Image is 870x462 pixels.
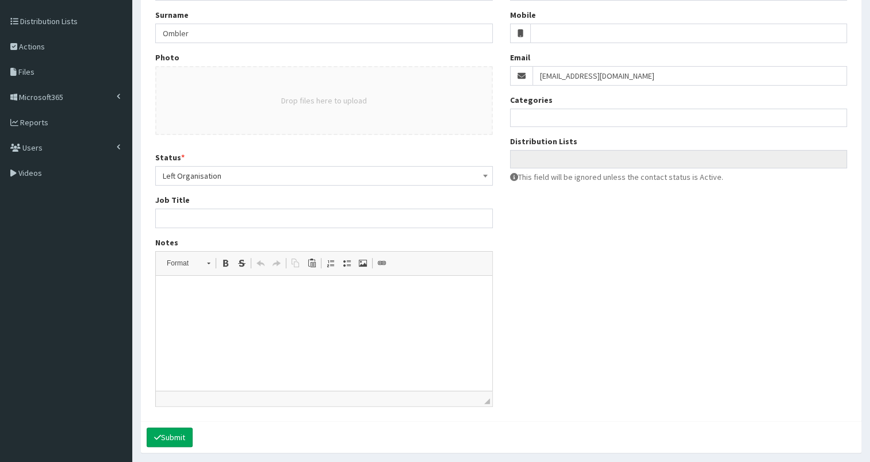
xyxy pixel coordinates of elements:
[160,255,216,271] a: Format
[19,92,63,102] span: Microsoft365
[374,256,390,271] a: Link (Ctrl+L)
[161,256,201,271] span: Format
[155,52,179,63] label: Photo
[155,166,493,186] span: Left Organisation
[18,168,42,178] span: Videos
[510,9,536,21] label: Mobile
[20,16,78,26] span: Distribution Lists
[339,256,355,271] a: Insert/Remove Bulleted List
[163,168,485,184] span: Left Organisation
[20,117,48,128] span: Reports
[155,237,178,248] label: Notes
[156,276,492,391] iframe: Rich Text Editor, notes
[355,256,371,271] a: Image
[510,52,530,63] label: Email
[288,256,304,271] a: Copy (Ctrl+C)
[147,428,193,447] button: Submit
[18,67,35,77] span: Files
[19,41,45,52] span: Actions
[155,9,189,21] label: Surname
[233,256,250,271] a: Strike Through
[510,94,553,106] label: Categories
[155,194,190,206] label: Job Title
[484,398,490,404] span: Drag to resize
[217,256,233,271] a: Bold (Ctrl+B)
[281,95,367,106] button: Drop files here to upload
[323,256,339,271] a: Insert/Remove Numbered List
[304,256,320,271] a: Paste (Ctrl+V)
[510,136,577,147] label: Distribution Lists
[252,256,269,271] a: Undo (Ctrl+Z)
[22,143,43,153] span: Users
[269,256,285,271] a: Redo (Ctrl+Y)
[155,152,185,163] label: Status
[510,171,848,183] p: This field will be ignored unless the contact status is Active.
